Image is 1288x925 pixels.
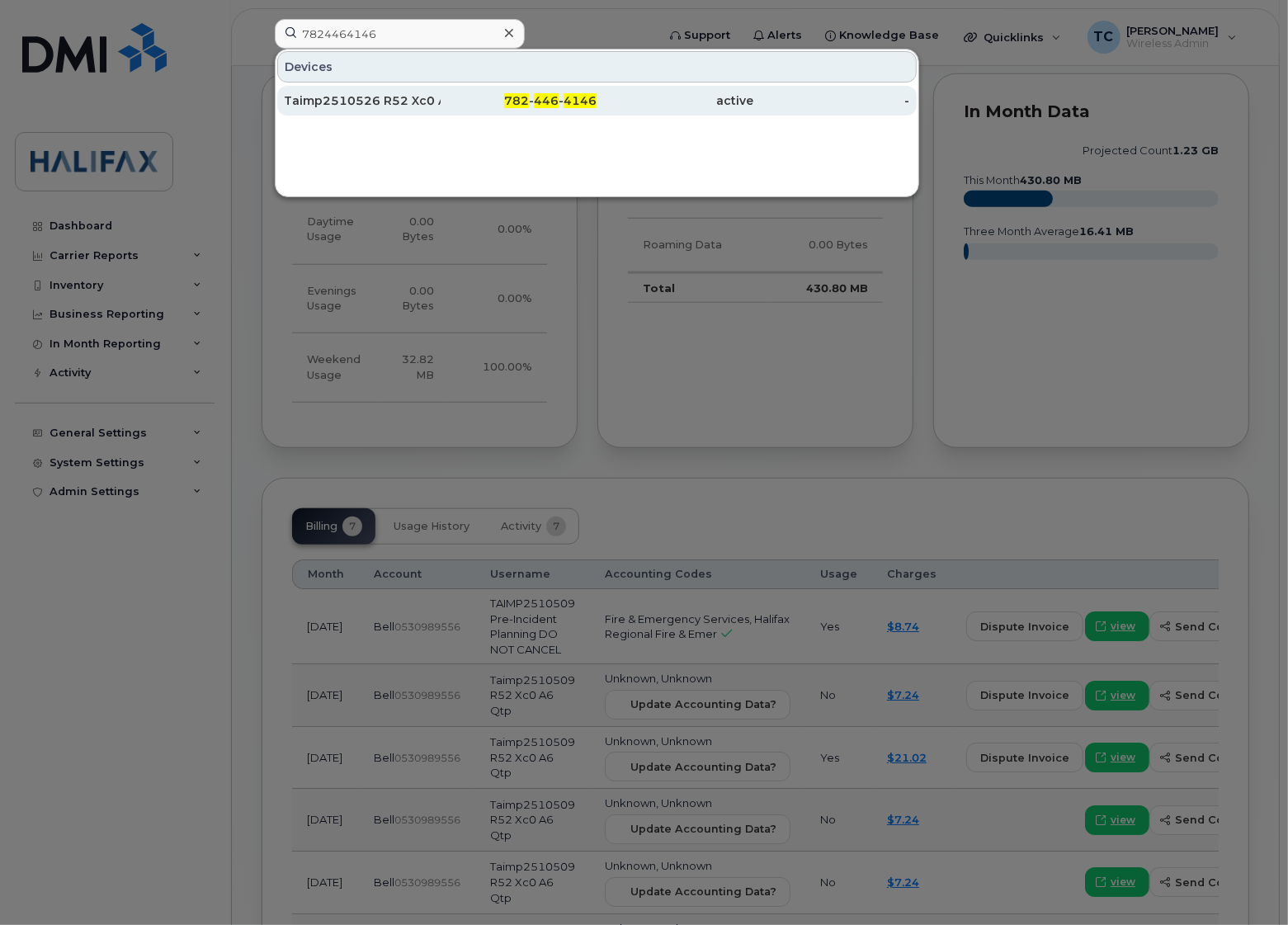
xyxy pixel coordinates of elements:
[534,93,559,108] span: 446
[277,86,917,116] a: Taimp2510526 R52 Xc0 A6 Pxb782-446-4146active-
[284,92,441,109] div: Taimp2510526 R52 Xc0 A6 Pxb
[564,93,597,108] span: 4146
[753,92,910,109] div: -
[504,93,529,108] span: 782
[441,92,597,109] div: - -
[597,92,753,109] div: active
[277,51,917,83] div: Devices
[275,19,525,49] input: Find something...
[1216,853,1276,913] iframe: Messenger Launcher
